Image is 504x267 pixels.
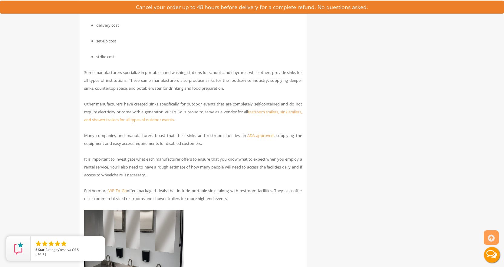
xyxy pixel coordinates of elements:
p: It is important to investigate what each manufacturer offers to ensure that you know what to expe... [84,155,302,179]
a: VIP To Go [108,188,127,193]
a: restroom trailers, sink trailers, and shower trailers for all types of outdoor events [84,109,302,122]
span: [DATE] [35,252,46,256]
li: delivery cost [96,21,302,29]
button: Live Chat [480,243,504,267]
p: Other manufacturers have created sinks specifically for outdoor events that are completely self-c... [84,100,302,124]
li:  [48,240,55,247]
li:  [60,240,68,247]
li: set-up cost [96,37,302,45]
li:  [54,240,61,247]
span: 5 [35,247,37,252]
li:  [35,240,42,247]
img: Review Rating [12,242,25,255]
p: Some manufacturers specialize in portable hand washing stations for schools and daycares, while o... [84,68,302,92]
a: ADA-approved [247,133,274,138]
li: strike cost [96,53,302,61]
span: Yeshiva Of S. [59,247,80,252]
p: Many companies and manufacturers boast that their sinks and restroom facilities are , supplying t... [84,132,302,147]
span: by [35,248,100,252]
li:  [41,240,48,247]
span: Star Rating [38,247,55,252]
p: Furthermore, offers packaged deals that include portable sinks along with restroom facilities. Th... [84,187,302,202]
